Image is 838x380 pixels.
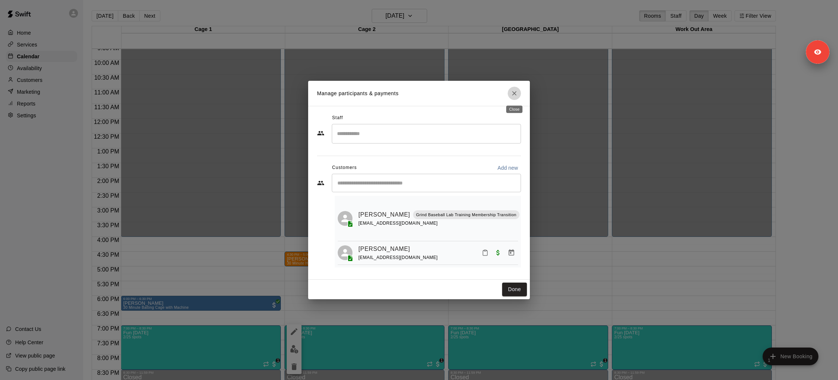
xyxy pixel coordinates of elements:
a: [PERSON_NAME] [358,244,410,254]
button: Close [508,87,521,100]
span: Has not paid [520,214,533,221]
button: Mark attendance [479,246,491,259]
p: Grind Baseball Lab Training Membership Transition [416,212,517,218]
button: Done [502,283,527,296]
button: Mark attendance [520,199,532,211]
svg: Customers [317,179,324,187]
div: Zachary Allaire [338,245,352,260]
button: Manage bookings & payment [505,246,518,259]
p: Manage participants & payments [317,90,399,97]
p: Add new [497,164,518,172]
span: Customers [332,162,357,174]
a: [PERSON_NAME] [358,210,410,220]
button: Manage bookings & payment [520,225,533,238]
div: Search staff [332,124,521,144]
span: Paid with Other [491,249,505,256]
div: Evan Schuster [338,211,352,226]
span: Staff [332,112,343,124]
svg: Staff [317,129,324,137]
div: Close [506,106,522,113]
span: [EMAIL_ADDRESS][DOMAIN_NAME] [358,255,438,260]
span: [EMAIL_ADDRESS][DOMAIN_NAME] [358,221,438,226]
button: Add new [494,162,521,174]
div: Start typing to search customers... [332,174,521,192]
